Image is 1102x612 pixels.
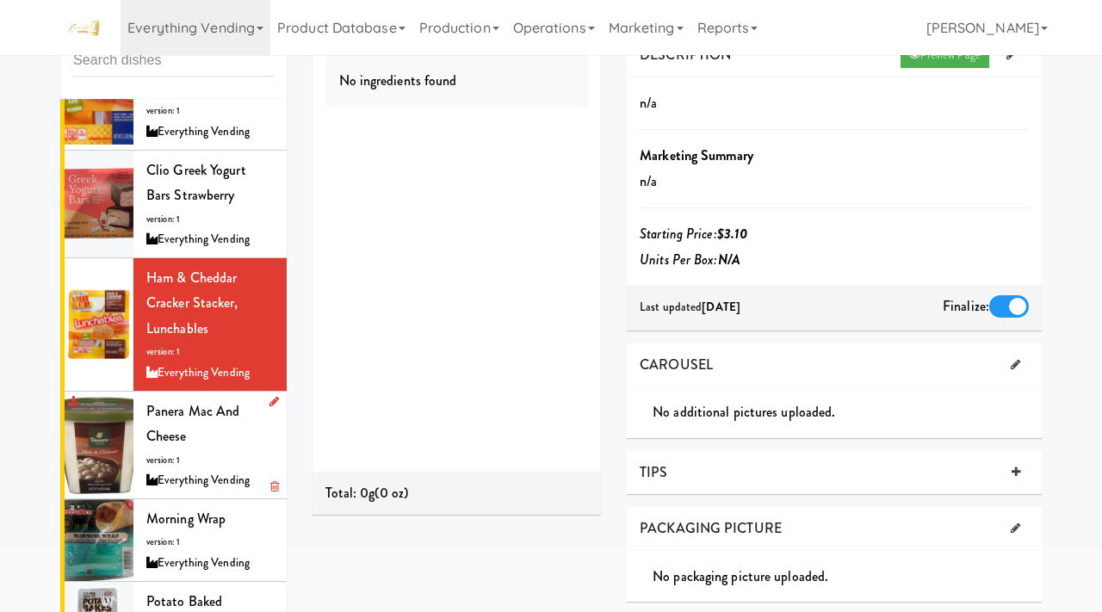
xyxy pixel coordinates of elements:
[325,483,375,503] span: Total: 0g
[640,299,740,315] span: Last updated
[717,224,748,244] b: $3.10
[146,104,180,117] span: version: 1
[640,250,740,269] i: Units Per Box:
[146,362,274,384] div: Everything Vending
[146,535,180,548] span: version: 1
[640,355,713,374] span: CAROUSEL
[653,399,1042,425] div: No additional pictures uploaded.
[146,213,180,226] span: version: 1
[146,553,274,574] div: Everything Vending
[653,564,1042,590] div: No packaging picture uploaded.
[640,462,667,482] span: TIPS
[325,54,589,108] div: No ingredients found
[60,499,287,582] li: Morning Wrapversion: 1Everything Vending
[60,392,287,499] li: Panera Mac and Cheeseversion: 1Everything Vending
[146,345,180,358] span: version: 1
[146,401,239,447] span: Panera Mac and Cheese
[146,268,238,338] span: Ham & Cheddar Cracker Stacker, Lunchables
[73,45,274,77] input: Search dishes
[718,250,740,269] b: N/A
[640,169,1029,195] p: n/a
[640,90,1029,116] p: n/a
[146,121,274,143] div: Everything Vending
[640,224,747,244] i: Starting Price:
[146,454,180,467] span: version: 1
[60,258,287,392] li: Ham & Cheddar Cracker Stacker, Lunchablesversion: 1Everything Vending
[60,151,287,258] li: Clio Greek Yogurt Bars Strawberryversion: 1Everything Vending
[146,591,222,611] span: Potato Baked
[943,296,989,316] span: Finalize:
[901,42,989,68] a: Preview Page
[146,509,226,529] span: Morning Wrap
[146,229,274,250] div: Everything Vending
[640,145,753,165] b: Marketing Summary
[640,518,782,538] span: PACKAGING PICTURE
[146,160,246,206] span: Clio Greek Yogurt Bars Strawberry
[60,13,108,43] img: Micromart
[146,470,274,491] div: Everything Vending
[702,299,740,315] b: [DATE]
[375,483,408,503] span: (0 oz)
